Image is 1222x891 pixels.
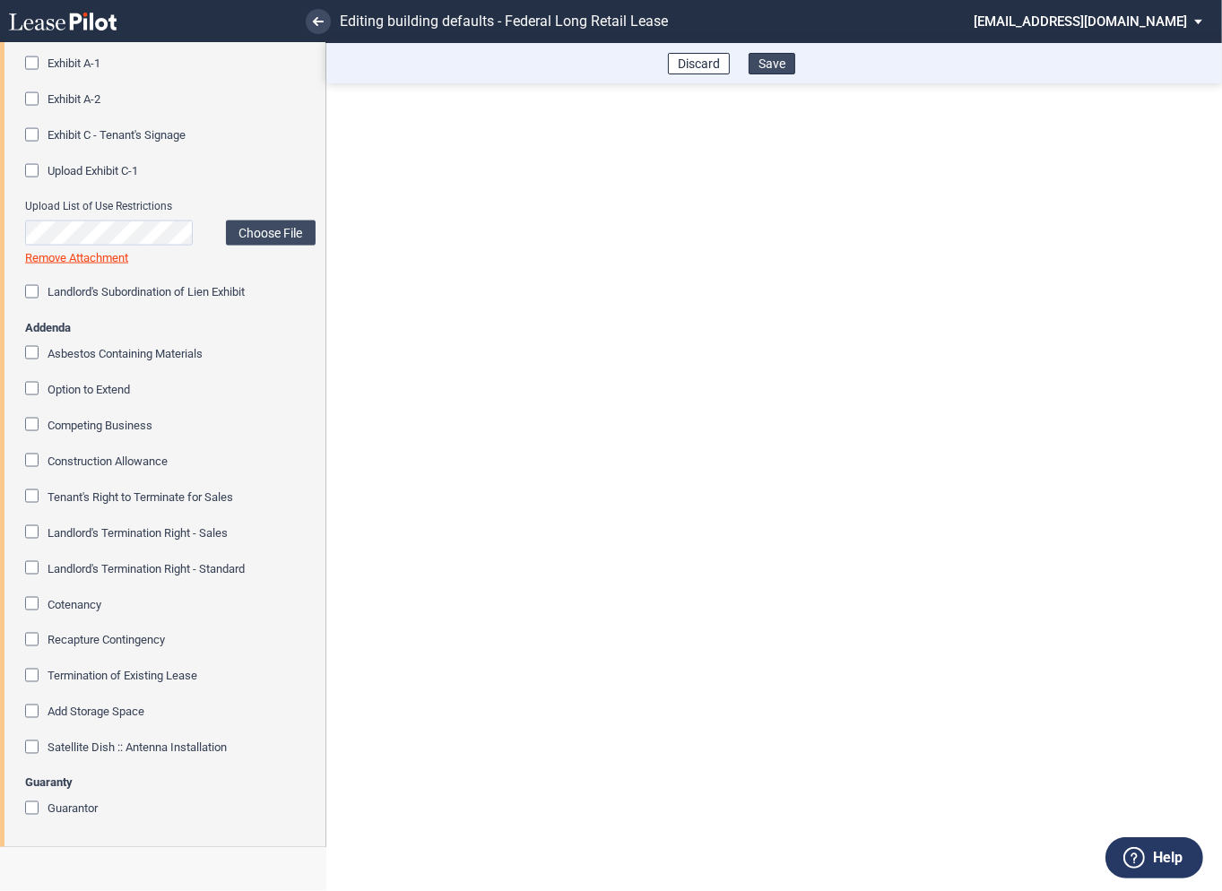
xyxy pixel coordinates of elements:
[48,634,165,647] span: Recapture Contingency
[48,598,101,611] span: Cotenancy
[25,704,144,722] md-checkbox: Add Storage Space
[25,251,128,264] a: Remove Attachment
[48,802,98,816] span: Guarantor
[48,526,228,540] span: Landlord's Termination Right - Sales
[48,562,245,575] span: Landlord's Termination Right - Standard
[25,417,152,435] md-checkbox: Competing Business
[48,56,100,70] span: Exhibit A-1
[25,127,186,145] md-checkbox: Exhibit C - Tenant's Signage
[25,800,98,818] md-checkbox: Guarantor
[25,284,245,302] md-checkbox: Landlord's Subordination of Lien Exhibit
[25,560,245,578] md-checkbox: Landlord's Termination Right - Standard
[25,321,71,334] b: Addenda
[48,164,138,177] span: Upload Exhibit C-1
[25,524,228,542] md-checkbox: Landlord's Termination Right - Sales
[25,345,203,363] md-checkbox: Asbestos Containing Materials
[48,705,144,719] span: Add Storage Space
[48,347,203,360] span: Asbestos Containing Materials
[48,285,245,298] span: Landlord's Subordination of Lien Exhibit
[48,490,233,504] span: Tenant's Right to Terminate for Sales
[25,163,138,181] md-checkbox: Upload Exhibit C-1
[226,221,316,246] label: Choose File
[25,740,227,757] md-checkbox: Satellite Dish :: Antenna Installation
[1105,837,1203,878] button: Help
[48,454,168,468] span: Construction Allowance
[48,128,186,142] span: Exhibit C - Tenant's Signage
[1153,846,1183,869] label: Help
[668,53,730,74] button: Discard
[25,381,130,399] md-checkbox: Option to Extend
[48,670,197,683] span: Termination of Existing Lease
[48,741,227,755] span: Satellite Dish :: Antenna Installation
[48,419,152,432] span: Competing Business
[25,56,100,74] md-checkbox: Exhibit A-1
[25,453,168,471] md-checkbox: Construction Allowance
[25,199,316,214] span: Upload List of Use Restrictions
[25,91,100,109] md-checkbox: Exhibit A-2
[25,596,101,614] md-checkbox: Cotenancy
[25,632,165,650] md-checkbox: Recapture Contingency
[25,489,233,506] md-checkbox: Tenant's Right to Terminate for Sales
[48,92,100,106] span: Exhibit A-2
[25,776,73,790] b: Guaranty
[749,53,795,74] button: Save
[25,668,197,686] md-checkbox: Termination of Existing Lease
[48,383,130,396] span: Option to Extend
